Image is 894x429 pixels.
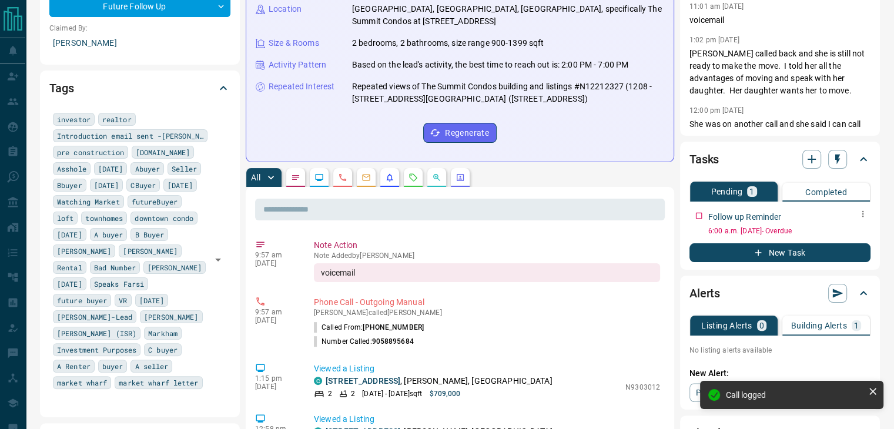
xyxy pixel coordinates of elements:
p: Follow up Reminder [708,211,781,223]
span: C buyer [148,344,178,356]
svg: Lead Browsing Activity [314,173,324,182]
button: Regenerate [423,123,497,143]
p: 1:02 pm [DATE] [689,36,739,44]
svg: Requests [409,173,418,182]
span: 9058895684 [372,337,414,346]
p: voicemail [689,14,870,26]
span: Asshole [57,163,86,175]
span: [DATE] [139,294,165,306]
p: Building Alerts [791,321,847,330]
p: Phone Call - Outgoing Manual [314,296,660,309]
p: [DATE] - [DATE] sqft [362,388,422,399]
button: Open [210,252,226,268]
p: All [251,173,260,182]
span: future buyer [57,294,107,306]
button: New Task [689,243,870,262]
p: 12:00 pm [DATE] [689,106,744,115]
span: buyer [102,360,123,372]
p: [DATE] [255,259,296,267]
p: Number Called: [314,336,414,347]
p: Viewed a Listing [314,363,660,375]
span: Speaks Farsi [94,278,144,290]
div: Call logged [726,390,863,400]
p: Completed [805,188,847,196]
div: voicemail [314,263,660,282]
p: , [PERSON_NAME], [GEOGRAPHIC_DATA] [326,375,553,387]
p: Note Action [314,239,660,252]
span: A buyer [94,229,123,240]
p: 0 [759,321,764,330]
span: pre construction [57,146,124,158]
svg: Listing Alerts [385,173,394,182]
p: 1 [749,187,754,196]
p: 9:57 am [255,308,296,316]
p: 1 [854,321,859,330]
span: B Buyer [135,229,164,240]
p: 1:15 pm [255,374,296,383]
span: Watching Market [57,196,120,207]
p: She was on another call and she said I can call back or she would call me later. [689,118,870,143]
span: downtown condo [135,212,193,224]
p: N9303012 [625,382,660,393]
svg: Agent Actions [456,173,465,182]
p: 2 bedrooms, 2 bathrooms, size range 900-1399 sqft [352,37,544,49]
span: [PERSON_NAME] [148,262,202,273]
svg: Emails [361,173,371,182]
span: Seller [172,163,197,175]
p: [PERSON_NAME] [49,33,230,53]
div: Tags [49,74,230,102]
a: [STREET_ADDRESS] [326,376,400,386]
p: Repeated views of The Summit Condos building and listings #N12212327 (1208 - [STREET_ADDRESS][GEO... [352,81,664,105]
svg: Calls [338,173,347,182]
span: [DATE] [57,229,82,240]
h2: Alerts [689,284,720,303]
span: loft [57,212,73,224]
p: Pending [711,187,742,196]
span: futureBuyer [132,196,178,207]
svg: Opportunities [432,173,441,182]
p: 2 [351,388,355,399]
p: [PERSON_NAME] called [PERSON_NAME] [314,309,660,317]
p: 2 [328,388,332,399]
span: townhomes [85,212,123,224]
span: realtor [102,113,132,125]
p: 11:01 am [DATE] [689,2,744,11]
p: Called From: [314,322,424,333]
p: [DATE] [255,383,296,391]
span: [PERSON_NAME] [144,311,198,323]
p: Claimed By: [49,23,230,33]
span: Abuyer [135,163,160,175]
p: Listing Alerts [701,321,752,330]
div: condos.ca [314,377,322,385]
span: A seller [135,360,168,372]
span: Introduction email sent -[PERSON_NAME] [57,130,203,142]
span: Bbuyer [57,179,82,191]
span: [PERSON_NAME] [123,245,177,257]
p: Note Added by [PERSON_NAME] [314,252,660,260]
span: Rental [57,262,82,273]
p: 9:57 am [255,251,296,259]
p: Viewed a Listing [314,413,660,425]
p: $709,000 [429,388,460,399]
p: [GEOGRAPHIC_DATA], [GEOGRAPHIC_DATA], [GEOGRAPHIC_DATA], specifically The Summit Condos at [STREE... [352,3,664,28]
span: market wharf [57,377,107,388]
span: market wharf letter [119,377,198,388]
span: Bad Number [94,262,136,273]
p: Location [269,3,302,15]
div: Tasks [689,145,870,173]
a: Property [689,383,750,402]
p: No listing alerts available [689,345,870,356]
span: [DATE] [94,179,119,191]
span: investor [57,113,91,125]
span: [PERSON_NAME] [57,245,111,257]
p: New Alert: [689,367,870,380]
span: VR [119,294,127,306]
h2: Tags [49,79,73,98]
svg: Notes [291,173,300,182]
p: [PERSON_NAME] called back and she is still not ready to make the move. I told her all the advanta... [689,48,870,97]
p: Activity Pattern [269,59,326,71]
span: [DOMAIN_NAME] [136,146,190,158]
span: CBuyer [130,179,156,191]
span: [DATE] [98,163,123,175]
p: Repeated Interest [269,81,334,93]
